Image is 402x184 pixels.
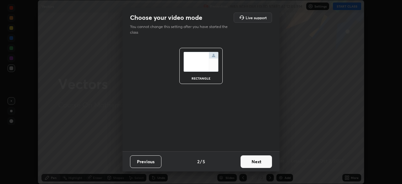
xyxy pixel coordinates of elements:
[203,158,205,165] h4: 5
[130,155,161,168] button: Previous
[130,24,232,35] p: You cannot change this setting after you have started the class
[246,16,267,20] h5: Live support
[130,14,202,22] h2: Choose your video mode
[183,52,219,72] img: normalScreenIcon.ae25ed63.svg
[200,158,202,165] h4: /
[197,158,199,165] h4: 2
[241,155,272,168] button: Next
[188,77,214,80] div: rectangle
